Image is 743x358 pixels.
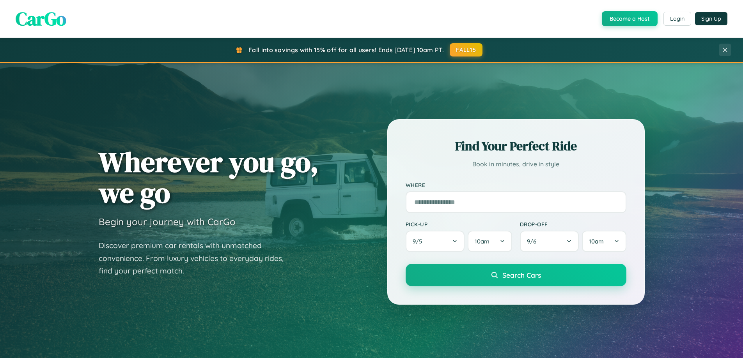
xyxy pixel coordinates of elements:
[413,238,426,245] span: 9 / 5
[16,6,66,32] span: CarGo
[248,46,444,54] span: Fall into savings with 15% off for all users! Ends [DATE] 10am PT.
[520,231,579,252] button: 9/6
[406,138,626,155] h2: Find Your Perfect Ride
[602,11,658,26] button: Become a Host
[99,239,294,277] p: Discover premium car rentals with unmatched convenience. From luxury vehicles to everyday rides, ...
[502,271,541,279] span: Search Cars
[663,12,691,26] button: Login
[450,43,482,56] button: FALL15
[99,216,236,227] h3: Begin your journey with CarGo
[99,146,319,208] h1: Wherever you go, we go
[406,221,512,227] label: Pick-up
[695,12,727,25] button: Sign Up
[475,238,489,245] span: 10am
[406,182,626,188] label: Where
[406,264,626,286] button: Search Cars
[527,238,540,245] span: 9 / 6
[406,159,626,170] p: Book in minutes, drive in style
[589,238,604,245] span: 10am
[582,231,626,252] button: 10am
[520,221,626,227] label: Drop-off
[406,231,465,252] button: 9/5
[468,231,512,252] button: 10am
